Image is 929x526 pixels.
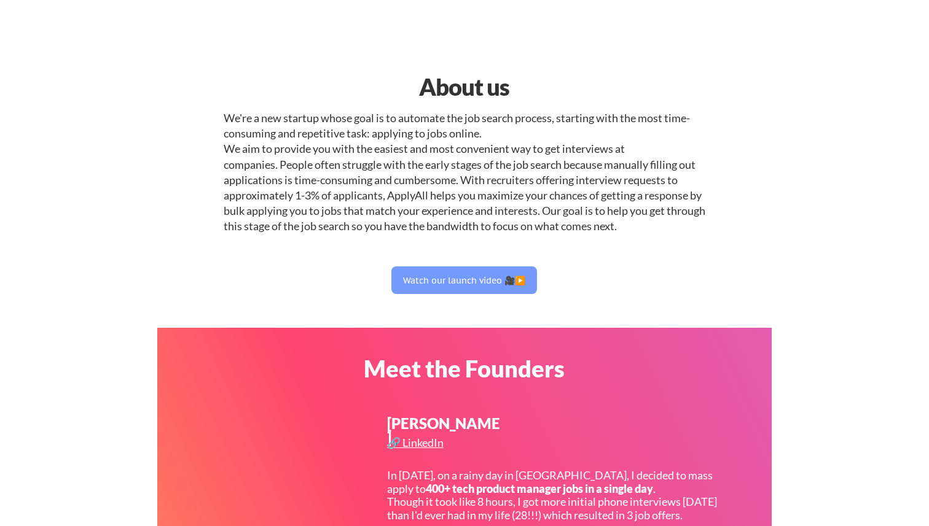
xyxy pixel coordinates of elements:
[387,437,447,452] a: 🔗 LinkedIn
[426,482,653,495] strong: 400+ tech product manager jobs in a single day
[224,110,705,234] div: We're a new startup whose goal is to automate the job search process, starting with the most time...
[307,357,622,380] div: Meet the Founders
[387,416,501,446] div: [PERSON_NAME]
[391,266,537,294] button: Watch our launch video 🎥▶️
[307,69,622,104] div: About us
[387,437,447,448] div: 🔗 LinkedIn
